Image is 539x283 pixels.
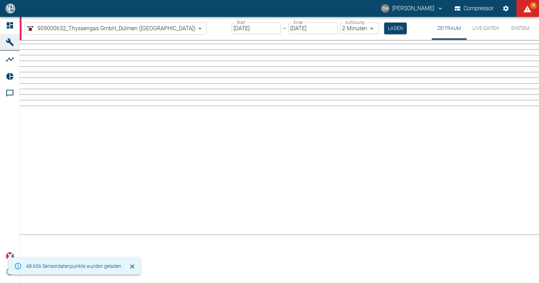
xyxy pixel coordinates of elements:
button: christoph.hartmann@neuman-esser.com [380,2,444,15]
label: Auflösung [345,19,364,25]
button: Schließen [127,261,138,272]
div: 48.656 Sensordatenpunkte wurden geladen [26,260,121,272]
img: Xplore Logo [6,252,14,260]
button: Einstellungen [499,2,512,15]
span: 75 [530,2,537,9]
button: Zeitraum [432,17,467,40]
span: 909000632_Thyssengas GmbH_Dülmen ([GEOGRAPHIC_DATA]) [37,24,195,32]
div: 2 Minuten [340,23,378,34]
input: DD.MM.YYYY [289,23,338,34]
div: CH [381,4,389,13]
button: System [504,17,536,40]
label: Ende [293,19,303,25]
a: 909000632_Thyssengas GmbH_Dülmen ([GEOGRAPHIC_DATA]) [26,24,195,33]
button: Live-Daten [467,17,504,40]
p: – [283,24,286,32]
img: logo [5,4,16,13]
input: DD.MM.YYYY [232,23,281,34]
label: Start [237,19,246,25]
button: Laden [384,23,407,34]
button: Compressor [453,2,495,15]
